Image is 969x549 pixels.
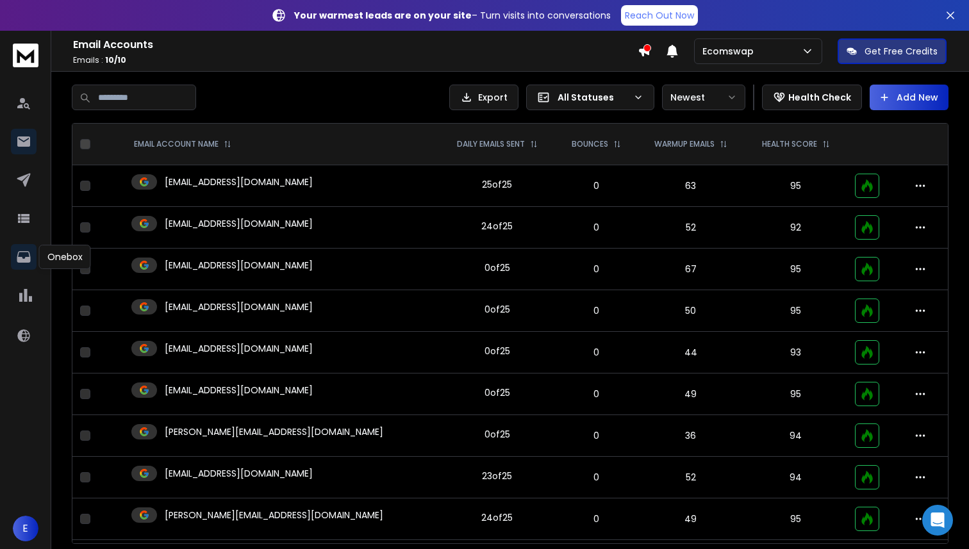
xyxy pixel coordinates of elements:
p: [EMAIL_ADDRESS][DOMAIN_NAME] [165,467,313,480]
p: Get Free Credits [865,45,938,58]
td: 95 [745,373,847,415]
img: logo [13,44,38,67]
p: Emails : [73,55,638,65]
p: 0 [563,471,629,484]
div: 23 of 25 [482,470,512,482]
td: 36 [636,415,745,457]
p: [PERSON_NAME][EMAIL_ADDRESS][DOMAIN_NAME] [165,425,383,438]
p: [EMAIL_ADDRESS][DOMAIN_NAME] [165,384,313,397]
p: 0 [563,429,629,442]
td: 95 [745,249,847,290]
button: Get Free Credits [838,38,947,64]
div: 24 of 25 [481,220,513,233]
p: [EMAIL_ADDRESS][DOMAIN_NAME] [165,259,313,272]
p: BOUNCES [572,139,608,149]
p: 0 [563,221,629,234]
div: Open Intercom Messenger [922,505,953,536]
td: 94 [745,457,847,498]
td: 49 [636,373,745,415]
div: 0 of 25 [485,303,510,316]
p: All Statuses [558,91,628,104]
div: 0 of 25 [485,345,510,357]
td: 67 [636,249,745,290]
td: 95 [745,498,847,540]
div: EMAIL ACCOUNT NAME [134,139,231,149]
td: 50 [636,290,745,332]
td: 93 [745,332,847,373]
td: 94 [745,415,847,457]
div: 0 of 25 [485,428,510,441]
button: E [13,516,38,541]
td: 49 [636,498,745,540]
h1: Email Accounts [73,37,638,53]
button: Newest [662,85,745,110]
div: 24 of 25 [481,511,513,524]
td: 52 [636,457,745,498]
p: Ecomswap [702,45,759,58]
p: [EMAIL_ADDRESS][DOMAIN_NAME] [165,176,313,188]
p: 0 [563,388,629,400]
td: 92 [745,207,847,249]
p: Reach Out Now [625,9,694,22]
p: [EMAIL_ADDRESS][DOMAIN_NAME] [165,217,313,230]
p: 0 [563,179,629,192]
div: Onebox [39,245,91,269]
p: 0 [563,512,629,525]
td: 44 [636,332,745,373]
a: Reach Out Now [621,5,698,26]
p: DAILY EMAILS SENT [457,139,525,149]
td: 52 [636,207,745,249]
p: HEALTH SCORE [762,139,817,149]
div: 25 of 25 [482,178,512,191]
p: WARMUP EMAILS [654,139,715,149]
p: Health Check [788,91,851,104]
p: – Turn visits into conversations [294,9,611,22]
p: 0 [563,304,629,317]
button: Add New [870,85,948,110]
p: 0 [563,346,629,359]
div: 0 of 25 [485,386,510,399]
p: [EMAIL_ADDRESS][DOMAIN_NAME] [165,342,313,355]
td: 95 [745,165,847,207]
p: [PERSON_NAME][EMAIL_ADDRESS][DOMAIN_NAME] [165,509,383,521]
span: 10 / 10 [105,54,126,65]
strong: Your warmest leads are on your site [294,9,472,22]
td: 95 [745,290,847,332]
div: 0 of 25 [485,261,510,274]
p: 0 [563,263,629,275]
button: Export [449,85,518,110]
p: [EMAIL_ADDRESS][DOMAIN_NAME] [165,300,313,313]
td: 63 [636,165,745,207]
button: Health Check [762,85,862,110]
